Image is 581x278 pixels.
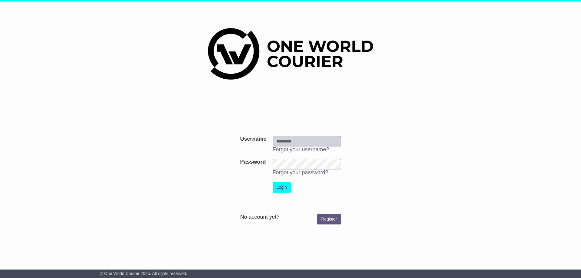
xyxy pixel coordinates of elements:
[240,159,266,165] label: Password
[100,271,187,276] span: © One World Courier 2025. All rights reserved.
[208,28,373,80] img: One World
[273,169,328,175] a: Forgot your password?
[273,182,291,193] button: Login
[273,146,329,152] a: Forgot your username?
[240,136,266,142] label: Username
[240,214,341,221] div: No account yet?
[317,214,341,224] a: Register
